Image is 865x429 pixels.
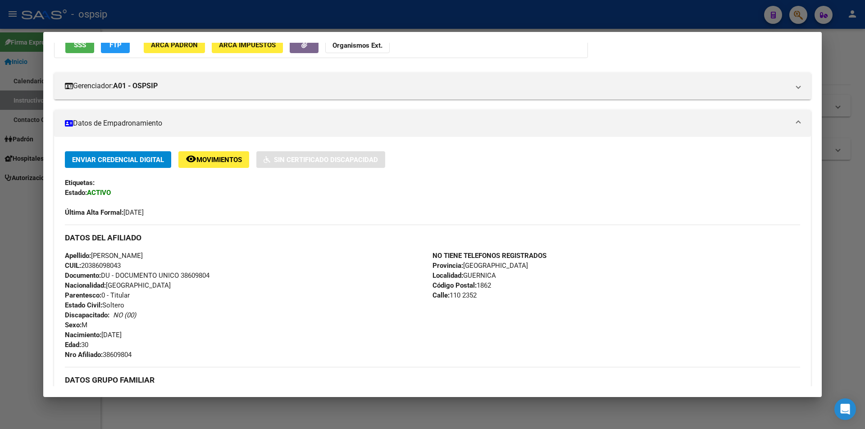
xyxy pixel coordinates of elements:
strong: Parentesco: [65,291,101,299]
strong: Nacimiento: [65,331,101,339]
strong: Organismos Ext. [332,41,382,50]
strong: Estado Civil: [65,301,102,309]
strong: Documento: [65,271,101,280]
strong: Código Postal: [432,281,477,289]
span: Soltero [65,301,124,309]
span: 38609804 [65,351,132,359]
button: Movimientos [178,151,249,168]
span: Movimientos [196,156,242,164]
mat-expansion-panel-header: Datos de Empadronamiento [54,110,811,137]
span: 20386098043 [65,262,121,270]
strong: Edad: [65,341,81,349]
strong: Apellido: [65,252,91,260]
span: [DATE] [65,331,122,339]
button: Organismos Ext. [325,36,390,53]
h3: DATOS DEL AFILIADO [65,233,800,243]
span: FTP [109,41,122,49]
strong: Nro Afiliado: [65,351,103,359]
span: [GEOGRAPHIC_DATA] [432,262,528,270]
span: 110 2352 [432,291,477,299]
mat-expansion-panel-header: Gerenciador:A01 - OSPSIP [54,72,811,99]
button: SSS [65,36,94,53]
button: Enviar Credencial Digital [65,151,171,168]
strong: NO TIENE TELEFONOS REGISTRADOS [432,252,546,260]
span: Sin Certificado Discapacidad [274,156,378,164]
span: M [65,321,87,329]
button: Sin Certificado Discapacidad [256,151,385,168]
span: 1862 [432,281,491,289]
strong: Provincia: [432,262,463,270]
span: GUERNICA [432,271,496,280]
i: NO (00) [113,311,136,319]
h3: DATOS GRUPO FAMILIAR [65,375,800,385]
strong: Estado: [65,189,87,197]
mat-panel-title: Datos de Empadronamiento [65,118,789,129]
button: ARCA Impuestos [212,36,283,53]
span: SSS [74,41,86,49]
strong: A01 - OSPSIP [113,81,158,91]
span: ARCA Impuestos [219,41,276,49]
mat-icon: remove_red_eye [186,154,196,164]
strong: Calle: [432,291,450,299]
span: [DATE] [65,208,144,217]
span: 0 - Titular [65,291,130,299]
span: Enviar Credencial Digital [72,156,164,164]
span: 30 [65,341,88,349]
button: FTP [101,36,130,53]
strong: CUIL: [65,262,81,270]
strong: Localidad: [432,271,463,280]
span: [GEOGRAPHIC_DATA] [65,281,171,289]
span: ARCA Padrón [151,41,198,49]
strong: Sexo: [65,321,82,329]
span: [PERSON_NAME] [65,252,143,260]
strong: Etiquetas: [65,179,95,187]
strong: Discapacitado: [65,311,109,319]
strong: Nacionalidad: [65,281,106,289]
strong: Última Alta Formal: [65,208,123,217]
div: Open Intercom Messenger [834,398,856,420]
button: ARCA Padrón [144,36,205,53]
span: DU - DOCUMENTO UNICO 38609804 [65,271,209,280]
strong: ACTIVO [87,189,111,197]
mat-panel-title: Gerenciador: [65,81,789,91]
